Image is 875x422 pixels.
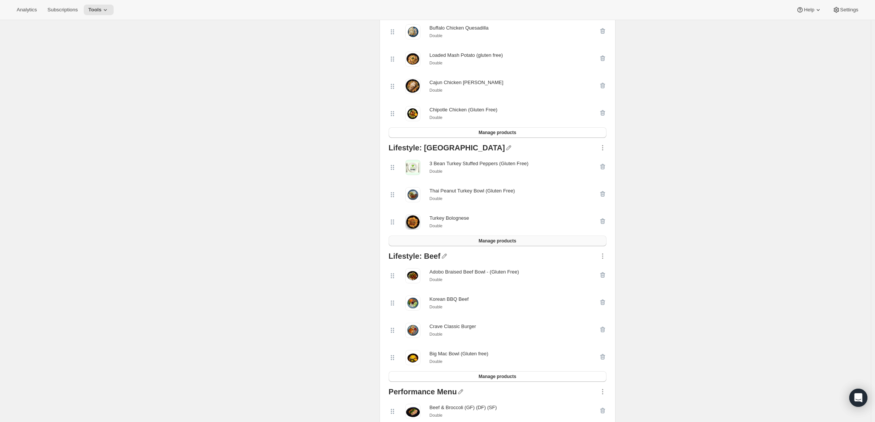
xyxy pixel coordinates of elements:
img: Adobo Braised Beef Bowl - (Gluten Free) [405,268,420,283]
span: Help [804,7,814,13]
button: Tools [84,5,114,15]
span: Analytics [17,7,37,13]
div: Thai Peanut Turkey Bowl (Gluten Free) [430,187,515,195]
div: Open Intercom Messenger [849,389,867,407]
small: Double [430,169,442,173]
button: Manage products [389,371,606,382]
small: Double [430,33,442,38]
img: Chipotle Chicken (Gluten Free) [405,106,420,121]
div: Beef & Broccoli (GF) (DF) (SF) [430,404,497,411]
img: Beef & Broccoli (GF) (DF) (SF) [405,404,420,419]
span: Manage products [478,130,516,136]
img: Turkey Bolognese [405,214,420,230]
span: Settings [840,7,858,13]
small: Double [430,61,442,65]
span: Manage products [478,238,516,244]
img: Cajun Chicken Alfredo [405,79,420,94]
div: Loaded Mash Potato (gluten free) [430,52,503,59]
div: Big Mac Bowl (Gluten free) [430,350,488,358]
button: Analytics [12,5,41,15]
small: Double [430,305,442,309]
div: Chipotle Chicken (Gluten Free) [430,106,497,114]
div: Performance Menu [389,388,457,398]
small: Double [430,196,442,201]
div: Crave Classic Burger [430,323,476,330]
div: 3 Bean Turkey Stuffed Peppers (Gluten Free) [430,160,528,167]
button: Subscriptions [43,5,82,15]
small: Double [430,224,442,228]
img: Loaded Mash Potato (gluten free) [405,52,420,67]
small: Double [430,277,442,282]
img: Crave Classic Burger [405,323,420,338]
div: Adobo Braised Beef Bowl - (Gluten Free) [430,268,519,276]
span: Subscriptions [47,7,78,13]
div: Cajun Chicken [PERSON_NAME] [430,79,503,86]
span: Manage products [478,374,516,380]
div: Lifestyle: [GEOGRAPHIC_DATA] [389,144,505,154]
div: Korean BBQ Beef [430,295,469,303]
span: Tools [88,7,102,13]
small: Double [430,413,442,417]
img: Big Mac Bowl (Gluten free) [405,350,420,365]
div: Turkey Bolognese [430,214,469,222]
small: Double [430,359,442,364]
small: Double [430,115,442,120]
button: Manage products [389,127,606,138]
small: Double [430,332,442,336]
button: Help [792,5,826,15]
img: Buffalo Chicken Quesadilla [405,24,420,39]
img: 3 Bean Turkey Stuffed Peppers (Gluten Free) [405,160,420,175]
div: Buffalo Chicken Quesadilla [430,24,489,32]
button: Settings [828,5,863,15]
div: Lifestyle: Beef [389,252,441,262]
img: Thai Peanut Turkey Bowl (Gluten Free) [405,187,420,202]
button: Manage products [389,236,606,246]
img: Korean BBQ Beef [405,295,420,311]
small: Double [430,88,442,92]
